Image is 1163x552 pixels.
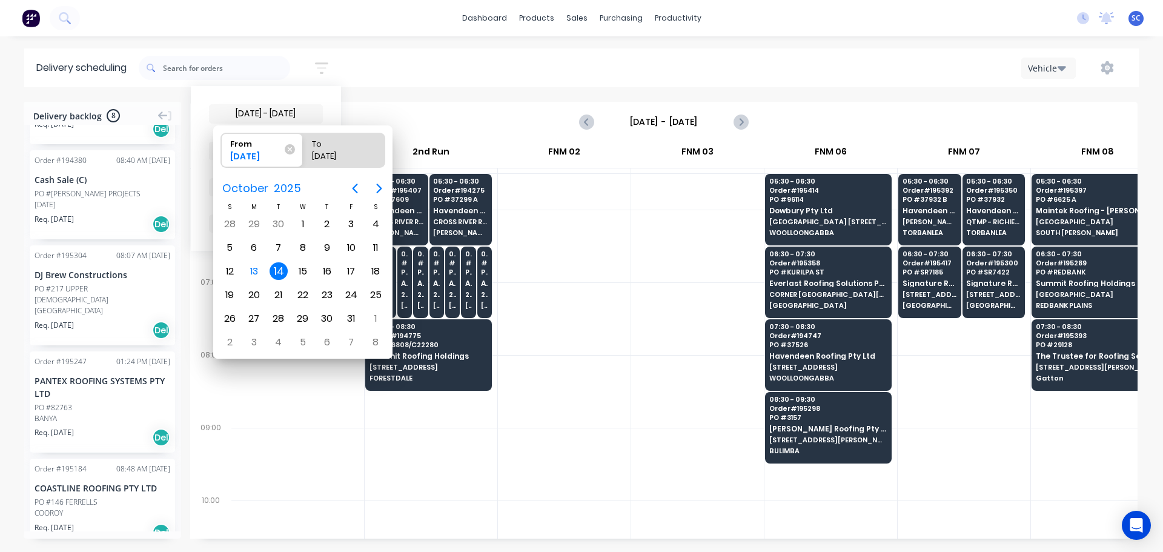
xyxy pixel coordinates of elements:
span: 05:30 - 06:30 [369,178,423,185]
span: 05:30 - 06:30 [966,178,1020,185]
span: PO # 36808/C22280 [369,341,487,348]
div: Order # 194380 [35,155,87,166]
span: Signature Roofing and Guttering - DJW Constructions Pty Ltd [903,279,956,287]
div: 08:40 AM [DATE] [116,155,170,166]
div: Tuesday, October 14, 2025 [270,262,288,281]
div: [DATE] [35,199,170,210]
div: Friday, October 10, 2025 [342,239,360,257]
span: Apollo Home Improvement (QLD) Pty Ltd [401,279,408,287]
div: FNM 07 [898,141,1030,168]
span: 05:30 - 06:30 [903,178,956,185]
span: Apollo Home Improvement (QLD) Pty Ltd [481,279,488,287]
div: Del [152,120,170,138]
div: T [315,202,339,212]
div: PO #[PERSON_NAME] PROJECTS [35,188,141,199]
span: Summit Roofing Holdings [1036,279,1153,287]
div: 08:07 AM [DATE] [116,250,170,261]
div: S [217,202,242,212]
span: [PERSON_NAME] [433,302,440,309]
span: [PERSON_NAME] [465,302,472,309]
div: PANTEX ROOFING SYSTEMS PTY LTD [35,374,170,400]
div: Tuesday, November 4, 2025 [270,333,288,351]
button: October2025 [214,178,308,199]
div: From [225,133,287,150]
div: Saturday, November 1, 2025 [366,310,385,328]
div: Thursday, October 16, 2025 [318,262,336,281]
div: Order # 195304 [35,250,87,261]
span: Order # 195407 [369,187,423,194]
span: 06:30 - 07:30 [966,250,1020,258]
div: S [363,202,388,212]
div: [DEMOGRAPHIC_DATA][GEOGRAPHIC_DATA] [35,294,170,316]
span: [STREET_ADDRESS] [903,291,956,298]
span: Maintek Roofing - [PERSON_NAME] [1036,207,1153,214]
span: PO # REDBANK [1036,268,1153,276]
div: Thursday, October 30, 2025 [318,310,336,328]
div: 08:48 AM [DATE] [116,464,170,474]
div: Monday, October 20, 2025 [245,286,263,304]
div: 2nd Run [365,141,497,168]
span: PO # 29128 [1036,341,1153,348]
div: Del [152,524,170,542]
span: [PERSON_NAME] [401,302,408,309]
span: Apollo Home Improvement (QLD) Pty Ltd [449,279,456,287]
span: PO # SR7185 [903,268,956,276]
div: Tuesday, September 30, 2025 [270,215,288,233]
div: Tuesday, October 21, 2025 [270,286,288,304]
button: Next page [367,176,391,201]
span: Order # 195393 [1036,332,1153,339]
span: Order # 195300 [966,259,1020,267]
span: 05:30 - 06:30 [769,178,887,185]
span: Order # 195417 [903,259,956,267]
div: PO #217 UPPER [35,284,88,294]
span: WOOLLOONGABBA [769,229,887,236]
div: Order # 195247 [35,356,87,367]
div: Saturday, October 11, 2025 [366,239,385,257]
div: Monday, November 3, 2025 [245,333,263,351]
div: Saturday, October 25, 2025 [366,286,385,304]
span: REDBANK PLAINS [1036,302,1153,309]
div: Sunday, November 2, 2025 [220,333,239,351]
span: WOOLLOONGABBA [769,374,887,382]
span: PO # 21043 [401,268,408,276]
span: 06:30 [481,250,488,258]
span: 05:30 - 06:30 [433,178,487,185]
div: Cash Sale (C) [35,173,170,186]
span: Everlast Roofing Solutions Pty Ltd [769,279,887,287]
div: DJ Brew Constructions [35,268,170,281]
div: productivity [649,9,707,27]
span: [PERSON_NAME] Roofing Pty Ltd [769,425,887,433]
span: 06:30 - 07:30 [1036,250,1153,258]
span: [GEOGRAPHIC_DATA] [1036,218,1153,225]
span: PO # 21038 [481,268,488,276]
span: 08:30 - 09:30 [769,396,887,403]
span: 2025 [271,178,303,199]
div: Del [152,428,170,447]
span: # 195065 [465,259,472,267]
span: [PERSON_NAME] [481,302,488,309]
span: [STREET_ADDRESS] [769,364,887,371]
div: Sunday, October 12, 2025 [220,262,239,281]
div: Sunday, October 26, 2025 [220,310,239,328]
div: BANYA [35,413,170,424]
span: 8 [107,109,120,122]
span: PO # 21061 [465,268,472,276]
div: To [307,133,369,150]
span: Summit Roofing Holdings [369,352,487,360]
span: Apollo Home Improvement (QLD) Pty Ltd [417,279,424,287]
span: Dowbury Pty Ltd [769,207,887,214]
input: Search for orders [163,56,290,80]
div: PO #146 FERRELLS [35,497,98,508]
div: Friday, October 3, 2025 [342,215,360,233]
div: T [267,202,291,212]
span: Order # 194775 [369,332,487,339]
span: Order # 194275 [433,187,487,194]
span: Req. [DATE] [35,522,74,533]
span: [STREET_ADDRESS] (STORE) [966,291,1020,298]
div: Saturday, October 18, 2025 [366,262,385,281]
div: sales [560,9,594,27]
div: purchasing [594,9,649,27]
span: Order # 195350 [966,187,1020,194]
span: Order # 195298 [769,405,887,412]
button: Vehicle [1021,58,1076,79]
